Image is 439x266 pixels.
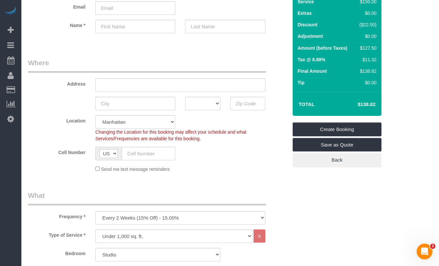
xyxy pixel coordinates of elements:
legend: What [28,191,266,205]
label: Tax @ 8.88% [298,56,325,63]
span: 3 [430,244,435,249]
div: $0.00 [357,79,377,86]
input: Zip Code [230,97,265,110]
a: Create Booking [293,122,381,136]
label: Tip [298,79,305,86]
div: $127.50 [357,45,377,51]
input: First Name [95,20,175,33]
input: City [95,97,175,110]
input: Cell Number [122,147,175,160]
label: Bedroom [23,248,90,257]
span: Changing the Location for this booking may affect your schedule and what Services/Frequencies are... [95,129,246,141]
div: $0.00 [357,10,377,16]
div: $11.32 [357,56,377,63]
a: Save as Quote [293,138,381,152]
img: Automaid Logo [4,7,17,16]
div: $0.00 [357,33,377,40]
label: Frequency * [23,211,90,220]
span: Send me text message reminders [101,167,170,172]
label: Adjustment [298,33,323,40]
label: Address [23,78,90,87]
div: $138.82 [357,68,377,74]
div: ($22.50) [357,21,377,28]
label: Name * [23,20,90,29]
label: Final Amount [298,68,327,74]
label: Discount [298,21,317,28]
strong: Total [299,101,315,107]
label: Cell Number [23,147,90,156]
legend: Where [28,58,266,73]
a: Back [293,153,381,167]
input: Email [95,1,175,15]
h4: $138.82 [338,102,376,107]
input: Last Name [185,20,265,33]
label: Email [23,1,90,10]
label: Type of Service * [23,229,90,238]
iframe: Intercom live chat [417,244,432,259]
label: Amount (before Taxes) [298,45,347,51]
label: Location [23,115,90,124]
label: Extras [298,10,312,16]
